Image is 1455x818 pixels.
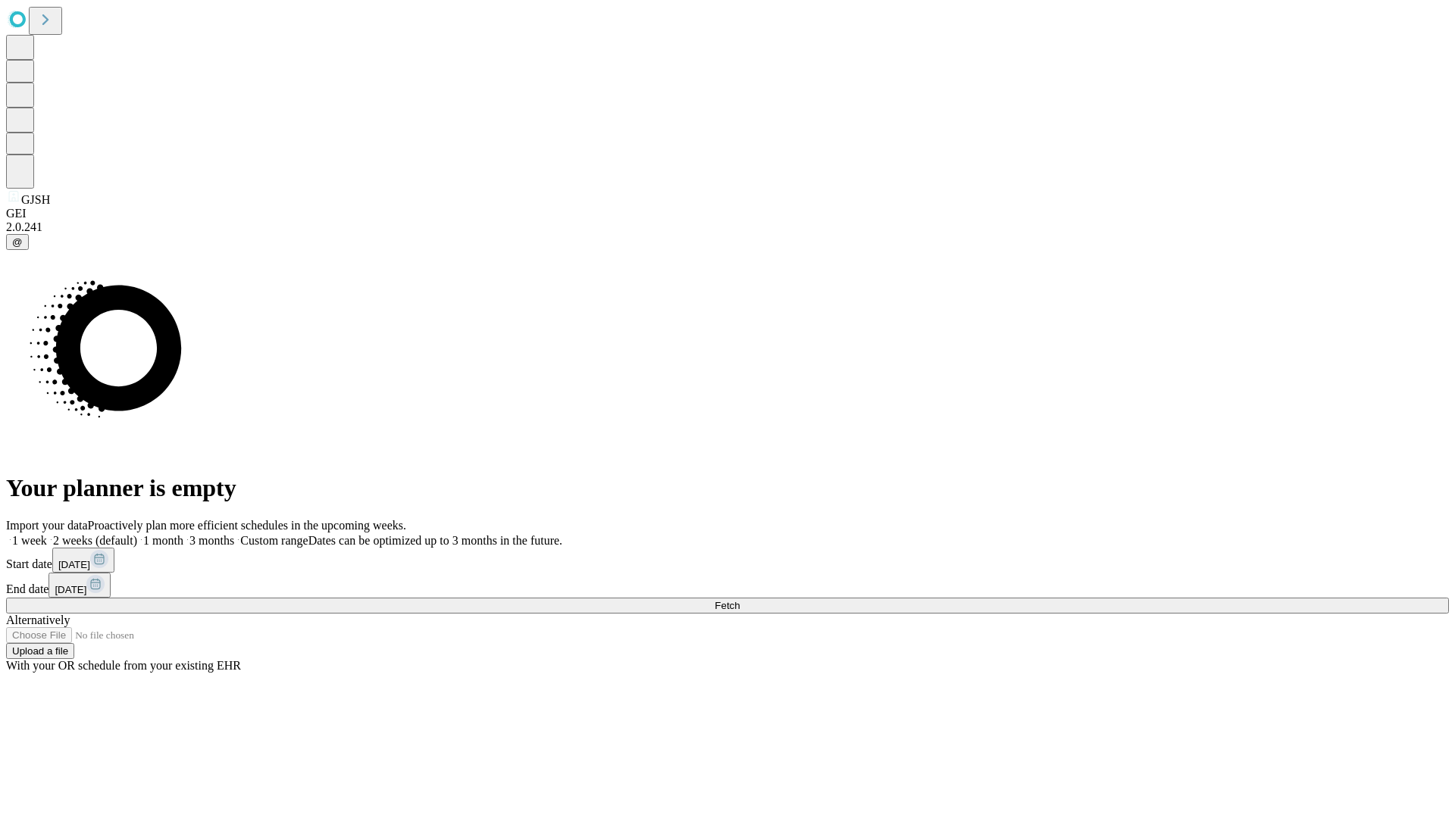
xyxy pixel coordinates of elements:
div: GEI [6,207,1449,220]
button: @ [6,234,29,250]
span: 1 month [143,534,183,547]
h1: Your planner is empty [6,474,1449,502]
div: 2.0.241 [6,220,1449,234]
div: End date [6,573,1449,598]
span: 2 weeks (default) [53,534,137,547]
span: 3 months [189,534,234,547]
span: GJSH [21,193,50,206]
span: [DATE] [58,559,90,570]
span: Proactively plan more efficient schedules in the upcoming weeks. [88,519,406,532]
button: [DATE] [48,573,111,598]
span: Dates can be optimized up to 3 months in the future. [308,534,562,547]
span: [DATE] [55,584,86,595]
span: Custom range [240,534,308,547]
span: With your OR schedule from your existing EHR [6,659,241,672]
button: Upload a file [6,643,74,659]
button: Fetch [6,598,1449,613]
span: Fetch [715,600,740,611]
span: 1 week [12,534,47,547]
span: Alternatively [6,613,70,626]
span: @ [12,236,23,248]
button: [DATE] [52,548,114,573]
span: Import your data [6,519,88,532]
div: Start date [6,548,1449,573]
